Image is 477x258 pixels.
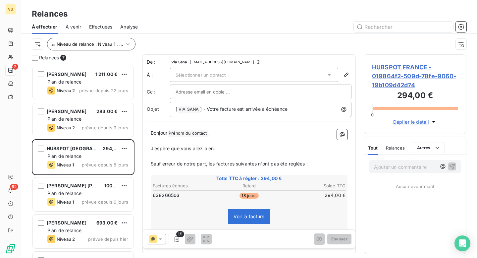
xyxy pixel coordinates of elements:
[32,24,58,30] span: À effectuer
[57,88,75,93] span: Niveau 2
[391,118,439,126] button: Déplier le détail
[208,130,210,136] span: ,
[171,60,187,64] span: Via Sana
[57,199,74,205] span: Niveau 1
[151,146,215,151] span: J’espère que vous allez bien.
[120,24,138,30] span: Analyse
[60,55,66,61] span: 7
[176,87,247,97] input: Adresse email en copie ...
[47,146,120,151] span: HUBSPOT [GEOGRAPHIC_DATA]
[413,143,445,153] button: Autres
[152,182,216,189] th: Factures échues
[39,54,59,61] span: Relances
[82,199,128,205] span: prévue depuis 6 jours
[12,64,18,70] span: 7
[368,145,378,151] span: Tout
[176,231,184,237] span: 1/1
[47,183,127,188] span: [PERSON_NAME] [PERSON_NAME]
[66,24,81,30] span: À venir
[96,108,118,114] span: 283,00 €
[372,90,458,103] h3: 294,00 €
[454,235,470,251] div: Open Intercom Messenger
[178,106,200,113] span: VIA SANA
[151,161,308,166] span: Sauf erreur de notre part, les factures suivantes n'ont pas été réglées :
[47,71,86,77] span: [PERSON_NAME]
[393,118,429,125] span: Déplier le détail
[372,63,458,90] span: HUBSPOT FRANCE - 019864f2-509d-78fe-9060-19b109d42d74
[57,125,75,130] span: Niveau 2
[234,214,264,219] span: Voir la facture
[147,59,170,65] span: De :
[47,153,81,159] span: Plan de relance
[147,72,170,78] label: À :
[176,72,226,78] span: Sélectionner un contact
[282,182,346,189] th: Solde TTC
[239,193,258,199] span: 18 jours
[57,236,75,242] span: Niveau 2
[200,106,288,112] span: ] - Votre facture est arrivée à échéance
[153,192,180,199] span: 638266503
[147,89,170,95] label: Cc :
[32,65,134,258] div: grid
[168,130,208,137] span: Prénom du contact
[152,175,346,182] span: Total TTC à régler : 294,00 €
[82,125,128,130] span: prévue depuis 9 jours
[95,71,118,77] span: 1 211,00 €
[176,106,177,112] span: [
[282,192,346,199] td: 294,00 €
[104,183,125,188] span: 100,00 €
[47,116,81,122] span: Plan de relance
[151,130,167,136] span: Bonjour
[103,146,124,151] span: 294,00 €
[82,162,128,167] span: prévue depuis 8 jours
[147,106,162,112] span: Objet :
[96,220,118,226] span: 693,00 €
[371,112,374,117] span: 0
[327,234,351,244] button: Envoyer
[88,236,128,242] span: prévue depuis hier
[354,22,453,32] input: Rechercher
[217,182,281,189] th: Retard
[32,8,68,20] h3: Relances
[10,184,18,190] span: 62
[188,60,254,64] span: - [EMAIL_ADDRESS][DOMAIN_NAME]
[79,88,128,93] span: prévue depuis 22 jours
[47,38,135,50] button: Niveau de relance : Niveau 1 , ...
[47,108,86,114] span: [PERSON_NAME]
[5,243,16,254] img: Logo LeanPay
[386,145,405,151] span: Relances
[47,220,86,226] span: [PERSON_NAME]
[396,184,434,189] span: Aucun évènement
[47,190,81,196] span: Plan de relance
[47,79,81,85] span: Plan de relance
[57,41,123,47] span: Niveau de relance : Niveau 1 , ...
[89,24,113,30] span: Effectuées
[47,227,81,233] span: Plan de relance
[57,162,74,167] span: Niveau 1
[5,4,16,15] div: VS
